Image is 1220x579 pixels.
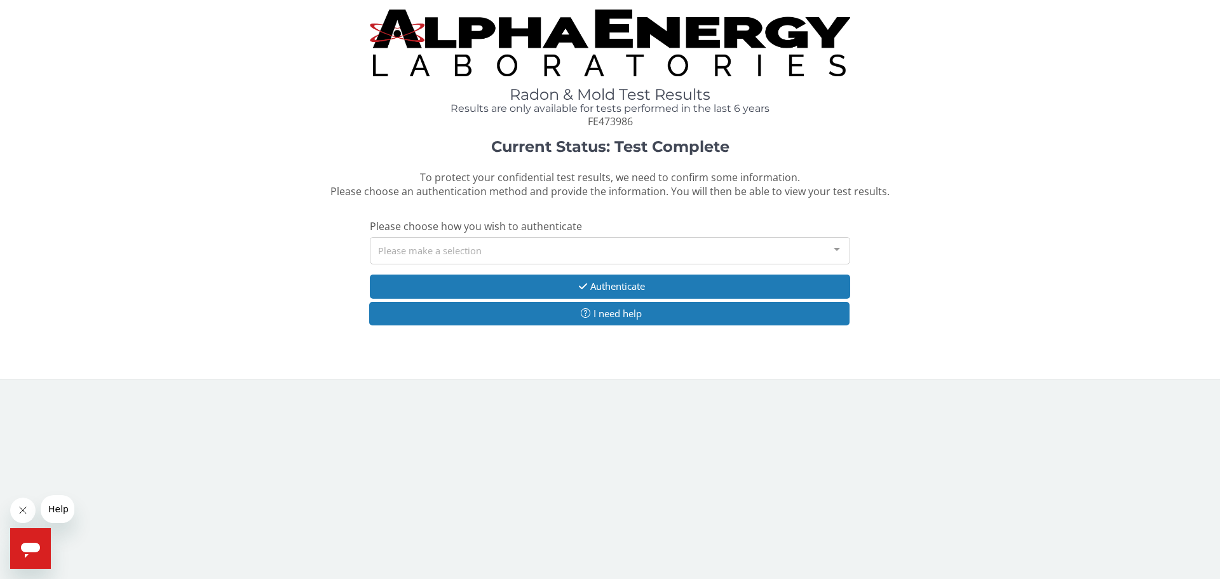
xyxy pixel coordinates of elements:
[588,114,633,128] span: FE473986
[370,10,850,76] img: TightCrop.jpg
[369,302,850,325] button: I need help
[370,103,850,114] h4: Results are only available for tests performed in the last 6 years
[370,219,582,233] span: Please choose how you wish to authenticate
[370,86,850,103] h1: Radon & Mold Test Results
[41,495,74,523] iframe: Message from company
[370,275,850,298] button: Authenticate
[10,498,36,523] iframe: Close message
[378,243,482,257] span: Please make a selection
[330,170,890,199] span: To protect your confidential test results, we need to confirm some information. Please choose an ...
[491,137,729,156] strong: Current Status: Test Complete
[10,528,51,569] iframe: Button to launch messaging window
